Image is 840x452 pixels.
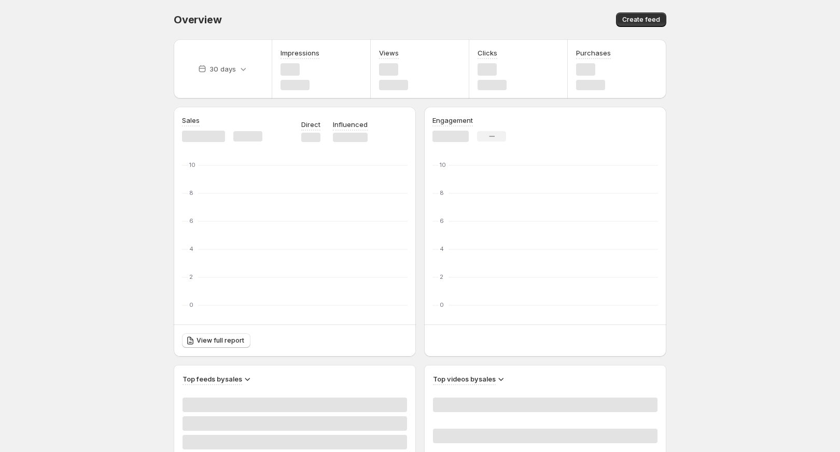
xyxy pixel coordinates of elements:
[440,217,444,224] text: 6
[209,64,236,74] p: 30 days
[432,115,473,125] h3: Engagement
[440,273,443,280] text: 2
[440,301,444,308] text: 0
[301,119,320,130] p: Direct
[433,374,496,384] h3: Top videos by sales
[576,48,611,58] h3: Purchases
[189,273,193,280] text: 2
[197,336,244,345] span: View full report
[189,245,193,252] text: 4
[616,12,666,27] button: Create feed
[189,189,193,196] text: 8
[440,245,444,252] text: 4
[182,115,200,125] h3: Sales
[189,161,195,168] text: 10
[281,48,319,58] h3: Impressions
[478,48,497,58] h3: Clicks
[379,48,399,58] h3: Views
[622,16,660,24] span: Create feed
[182,333,250,348] a: View full report
[189,301,193,308] text: 0
[174,13,221,26] span: Overview
[440,161,446,168] text: 10
[183,374,242,384] h3: Top feeds by sales
[333,119,368,130] p: Influenced
[189,217,193,224] text: 6
[440,189,444,196] text: 8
